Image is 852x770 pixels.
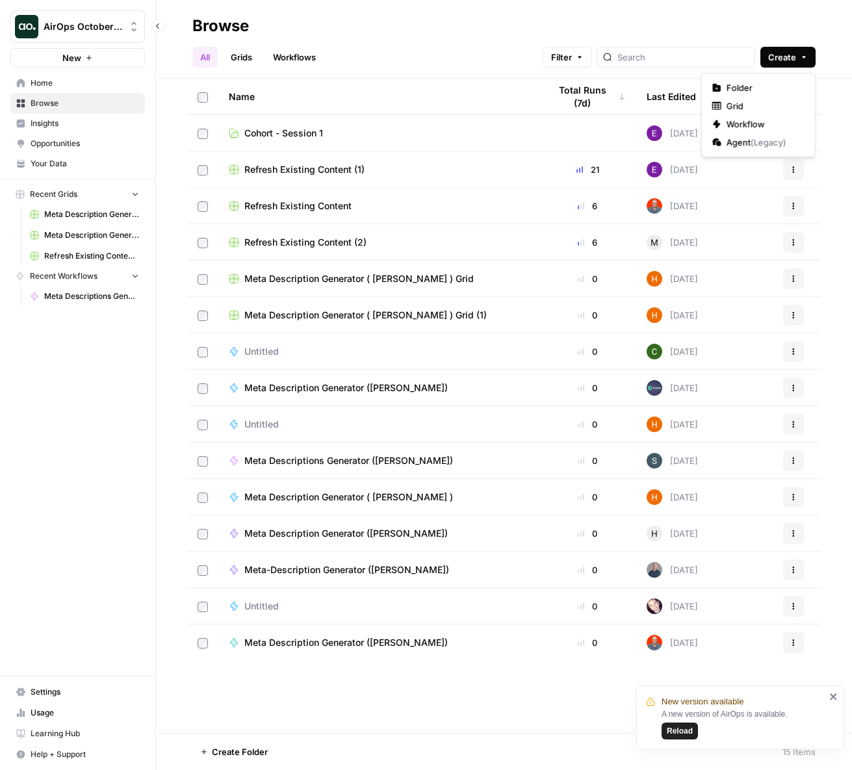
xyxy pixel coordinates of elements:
span: M [651,236,658,249]
div: [DATE] [647,417,698,432]
img: 800yb5g0cvdr0f9czziwsqt6j8wa [647,271,662,287]
button: Reload [662,723,698,739]
span: Browse [31,97,139,109]
span: Create [768,51,796,64]
img: 800yb5g0cvdr0f9czziwsqt6j8wa [647,417,662,432]
div: [DATE] [647,235,698,250]
span: Meta Description Generator ( [PERSON_NAME] ) Grid [44,229,139,241]
a: Untitled [229,600,528,613]
div: Name [229,79,528,114]
div: 0 [549,527,626,540]
div: [DATE] [647,380,698,396]
span: Home [31,77,139,89]
div: 0 [549,381,626,394]
span: Recent Workflows [30,270,97,282]
span: Refresh Existing Content (1) [244,163,365,176]
a: Browse [10,93,145,114]
button: close [829,691,838,702]
a: Meta Description Generator ([PERSON_NAME]) [229,381,528,394]
span: Refresh Existing Content [244,199,352,212]
div: [DATE] [647,598,698,614]
div: 0 [549,491,626,504]
button: Recent Workflows [10,266,145,286]
img: y359hyqph6c239mknit6jk2k87l6 [647,598,662,614]
span: New version available [662,695,743,708]
span: Workflow [727,118,799,131]
a: Meta Description Generator ([PERSON_NAME]) [229,636,528,649]
a: All [192,47,218,68]
a: Meta Description Generator ( [PERSON_NAME] ) Grid [229,272,528,285]
div: [DATE] [647,344,698,359]
button: Help + Support [10,744,145,765]
span: Untitled [244,418,279,431]
div: [DATE] [647,125,698,141]
div: [DATE] [647,453,698,468]
a: Learning Hub [10,723,145,744]
a: Usage [10,702,145,723]
div: 0 [549,345,626,358]
span: Create Folder [212,745,268,758]
span: AirOps October Cohort [44,20,122,33]
span: ( Legacy ) [751,137,786,148]
span: Meta Description Generator ( [PERSON_NAME] ) Grid (1) [244,309,487,322]
button: New [10,48,145,68]
a: Meta Description Generator ( [PERSON_NAME] ) Grid [24,225,145,246]
div: [DATE] [647,271,698,287]
span: Meta Description Generator ( [PERSON_NAME] ) Grid [244,272,474,285]
img: 698zlg3kfdwlkwrbrsgpwna4smrc [647,635,662,650]
button: Recent Grids [10,185,145,204]
span: Learning Hub [31,728,139,739]
a: Meta Description Generator ([PERSON_NAME]) [229,527,528,540]
span: Meta Description Generator ([PERSON_NAME]) [244,381,448,394]
div: Total Runs (7d) [549,79,626,114]
div: 21 [549,163,626,176]
div: 0 [549,636,626,649]
div: [DATE] [647,489,698,505]
input: Search [617,51,749,64]
span: Meta Description Generator ( [PERSON_NAME] ) Grid (1) [44,209,139,220]
div: 6 [549,236,626,249]
span: Meta Description Generator ([PERSON_NAME]) [244,636,448,649]
div: 0 [549,309,626,322]
div: A new version of AirOps is available. [662,708,825,739]
span: Grid [727,99,799,112]
div: Create [701,73,816,157]
span: Reload [667,725,693,737]
a: Refresh Existing Content [229,199,528,212]
a: Opportunities [10,133,145,154]
span: Recent Grids [30,188,77,200]
a: Meta Description Generator ( [PERSON_NAME] ) Grid (1) [229,309,528,322]
a: Insights [10,113,145,134]
span: Settings [31,686,139,698]
button: Create [760,47,816,68]
button: Filter [543,47,592,68]
span: Meta Description Generator ( [PERSON_NAME] ) [244,491,453,504]
a: Meta Description Generator ( [PERSON_NAME] ) [229,491,528,504]
div: [DATE] [647,198,698,214]
a: Untitled [229,345,528,358]
span: Refresh Existing Content (2) [244,236,367,249]
img: 800yb5g0cvdr0f9czziwsqt6j8wa [647,489,662,505]
a: Untitled [229,418,528,431]
span: Opportunities [31,138,139,149]
div: [DATE] [647,162,698,177]
a: Home [10,73,145,94]
img: 14qrvic887bnlg6dzgoj39zarp80 [647,344,662,359]
img: 800yb5g0cvdr0f9czziwsqt6j8wa [647,307,662,323]
a: Meta Description Generator ( [PERSON_NAME] ) Grid (1) [24,204,145,225]
div: 0 [549,600,626,613]
img: d6lh0kjkb6wu0q08wyec5sbf2p69 [647,380,662,396]
a: Refresh Existing Content (1) [24,246,145,266]
a: Meta Descriptions Generator ([PERSON_NAME]) [229,454,528,467]
div: 0 [549,418,626,431]
span: Cohort - Session 1 [244,127,323,140]
span: Untitled [244,600,279,613]
span: Agent [727,136,799,149]
div: 0 [549,563,626,576]
span: H [651,527,658,540]
a: Settings [10,682,145,702]
span: Help + Support [31,749,139,760]
div: [DATE] [647,307,698,323]
span: Meta Description Generator ([PERSON_NAME]) [244,527,448,540]
div: 0 [549,272,626,285]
